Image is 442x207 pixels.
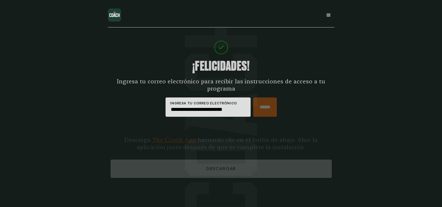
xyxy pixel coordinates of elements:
p: Descarga haciendo clic en el botón de abajo. Abre la aplicación justo después de que se complete ... [111,136,332,151]
p: Ingresa tu correo electrónico para recibir las instrucciones de acceso a tu programa [108,78,334,92]
input: INGRESA TU CORREO ELECTRÓNICO [170,106,246,113]
button: DESCARGAR [111,160,332,178]
a: The Coach App [152,136,196,143]
img: logo [108,9,121,22]
h1: ¡FELICIDADES! [192,60,250,73]
span: INGRESA TU CORREO ELECTRÓNICO [170,101,246,105]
